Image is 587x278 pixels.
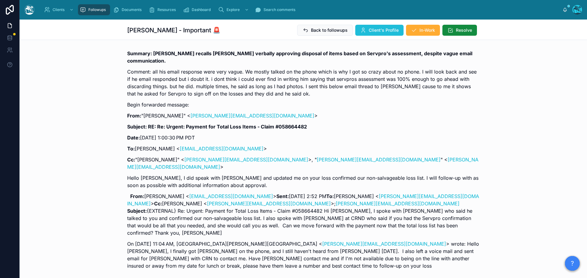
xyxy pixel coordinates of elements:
[127,174,479,189] p: Hello [PERSON_NAME], I did speak with [PERSON_NAME] and updated me on your loss confirmed our non...
[127,112,479,119] p: "[PERSON_NAME]" < >
[216,4,252,15] a: Explore
[297,25,353,36] button: Back to followups
[127,145,479,152] p: [PERSON_NAME] < >
[207,200,331,207] a: [PERSON_NAME][EMAIL_ADDRESS][DOMAIN_NAME]
[369,27,399,33] span: Client's Profile
[39,3,563,16] div: scrollable content
[127,101,479,108] p: Begin forwarded message:
[189,193,273,199] a: [EMAIL_ADDRESS][DOMAIN_NAME]
[53,7,65,12] span: Clients
[184,157,308,163] a: [PERSON_NAME][EMAIL_ADDRESS][DOMAIN_NAME]
[317,157,441,163] a: [PERSON_NAME][EMAIL_ADDRESS][DOMAIN_NAME]
[419,27,435,33] span: In-Work
[322,241,446,247] a: [PERSON_NAME][EMAIL_ADDRESS][DOMAIN_NAME]
[355,25,404,36] button: Client's Profile
[336,200,460,207] a: [PERSON_NAME][EMAIL_ADDRESS][DOMAIN_NAME]
[127,50,472,64] strong: Summary: [PERSON_NAME] recalls [PERSON_NAME] verbally approving disposal of items based on Servpr...
[190,113,314,119] a: [PERSON_NAME][EMAIL_ADDRESS][DOMAIN_NAME]
[127,146,135,152] strong: To:
[157,7,176,12] span: Resources
[180,146,264,152] a: [EMAIL_ADDRESS][DOMAIN_NAME]
[78,4,110,15] a: Followups
[326,193,334,199] strong: To:
[147,4,180,15] a: Resources
[181,4,215,15] a: Dashboard
[127,124,307,130] strong: Subject: RE: Re: Urgent: Payment for Total Loss Items - Claim #058664482
[565,256,580,271] button: ?
[127,208,147,214] strong: Subject:
[127,134,479,141] p: [DATE] 1:00:30 PM PDT
[227,7,240,12] span: Explore
[253,4,300,15] a: Search comments
[406,25,440,36] button: In-Work
[122,7,142,12] span: Documents
[127,26,220,34] h1: [PERSON_NAME] - Important 🚨
[24,5,34,15] img: App logo
[127,68,479,97] p: Comment: all his email response were very vague. We mostly talked on the phone which is why I got...
[127,240,479,269] p: On [DATE] 11:04 AM, [GEOGRAPHIC_DATA][PERSON_NAME][GEOGRAPHIC_DATA] < > wrote: Hello [PERSON_NAME...
[88,7,106,12] span: Followups
[264,7,295,12] span: Search comments
[127,193,479,236] p: [PERSON_NAME] < > [DATE] 2:52 PM [PERSON_NAME] < > [PERSON_NAME] < >; {EXTERNAL} Re: Urgent: Paym...
[127,157,135,163] strong: Cc:
[154,200,162,207] strong: Cc:
[127,135,140,141] strong: Date:
[276,193,289,199] strong: Sent:
[127,156,479,171] p: "[PERSON_NAME]" < >, " " < >
[42,4,77,15] a: Clients
[127,113,141,119] strong: From:
[456,27,472,33] span: Resolve
[130,193,144,199] strong: From:
[111,4,146,15] a: Documents
[311,27,348,33] span: Back to followups
[442,25,477,36] button: Resolve
[192,7,211,12] span: Dashboard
